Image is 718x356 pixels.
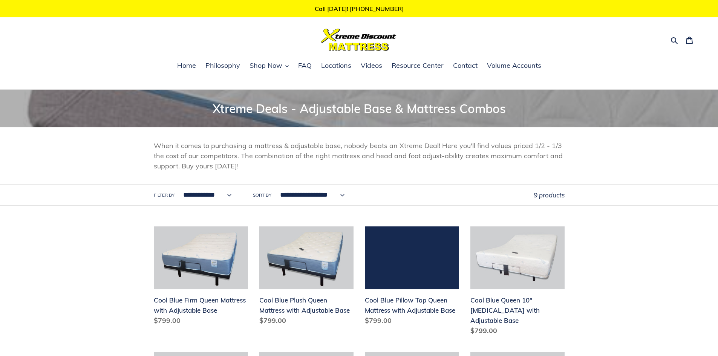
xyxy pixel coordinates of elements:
[294,60,315,72] a: FAQ
[259,226,354,328] a: Cool Blue Plush Queen Mattress with Adjustable Base
[388,60,447,72] a: Resource Center
[392,61,444,70] span: Resource Center
[173,60,200,72] a: Home
[205,61,240,70] span: Philosophy
[365,226,459,328] a: Cool Blue Pillow Top Queen Mattress with Adjustable Base
[357,60,386,72] a: Videos
[321,29,397,51] img: Xtreme Discount Mattress
[154,141,565,171] p: When it comes to purchasing a mattress & adjustable base, nobody beats an Xtreme Deal! Here you'l...
[483,60,545,72] a: Volume Accounts
[298,61,312,70] span: FAQ
[449,60,481,72] a: Contact
[213,101,506,116] span: Xtreme Deals - Adjustable Base & Mattress Combos
[250,61,282,70] span: Shop Now
[154,226,248,328] a: Cool Blue Firm Queen Mattress with Adjustable Base
[321,61,351,70] span: Locations
[246,60,292,72] button: Shop Now
[177,61,196,70] span: Home
[487,61,541,70] span: Volume Accounts
[534,191,565,199] span: 9 products
[453,61,478,70] span: Contact
[470,226,565,339] a: Cool Blue Queen 10" Memory Foam with Adjustable Base
[361,61,382,70] span: Videos
[253,192,271,199] label: Sort by
[154,192,175,199] label: Filter by
[202,60,244,72] a: Philosophy
[317,60,355,72] a: Locations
